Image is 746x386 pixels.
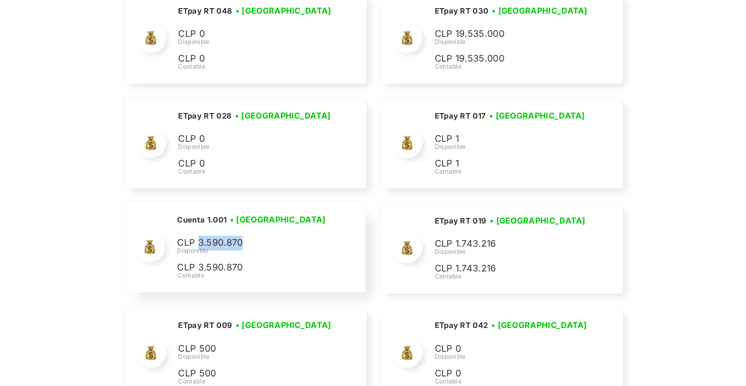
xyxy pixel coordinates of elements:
[178,142,334,151] div: Disponible
[434,216,486,226] h2: ETpay RT 019
[434,132,586,146] p: CLP 1
[236,5,331,17] h3: • [GEOGRAPHIC_DATA]
[178,156,329,171] p: CLP 0
[177,236,328,250] p: CLP 3.590.870
[489,109,585,122] h3: • [GEOGRAPHIC_DATA]
[178,320,232,330] h2: ETpay RT 009
[178,62,334,71] div: Contable
[434,261,586,276] p: CLP 1.743.216
[490,214,586,227] h3: • [GEOGRAPHIC_DATA]
[434,366,586,381] p: CLP 0
[235,109,331,122] h3: • [GEOGRAPHIC_DATA]
[177,215,226,225] h2: Cuenta 1.001
[434,6,488,16] h2: ETpay RT 030
[434,352,590,361] div: Disponible
[434,167,588,176] div: Contable
[177,260,328,275] p: CLP 3.590.870
[434,27,586,41] p: CLP 19.535.000
[178,111,232,121] h2: ETpay RT 028
[492,5,588,17] h3: • [GEOGRAPHIC_DATA]
[236,319,331,331] h3: • [GEOGRAPHIC_DATA]
[434,272,589,281] div: Contable
[434,320,488,330] h2: ETpay RT 042
[434,62,591,71] div: Contable
[434,377,590,386] div: Contable
[434,237,586,251] p: CLP 1.743.216
[178,51,329,66] p: CLP 0
[434,37,591,46] div: Disponible
[434,247,589,256] div: Disponible
[178,27,329,41] p: CLP 0
[178,366,329,381] p: CLP 500
[178,167,334,176] div: Contable
[178,132,329,146] p: CLP 0
[230,213,326,226] h3: • [GEOGRAPHIC_DATA]
[434,51,586,66] p: CLP 19.535.000
[178,6,232,16] h2: ETpay RT 048
[177,246,329,255] div: Disponible
[434,142,588,151] div: Disponible
[178,352,334,361] div: Disponible
[178,37,334,46] div: Disponible
[491,319,587,331] h3: • [GEOGRAPHIC_DATA]
[434,342,586,356] p: CLP 0
[178,342,329,356] p: CLP 500
[178,377,334,386] div: Contable
[434,156,586,171] p: CLP 1
[177,271,329,280] div: Contable
[434,111,486,121] h2: ETpay RT 017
